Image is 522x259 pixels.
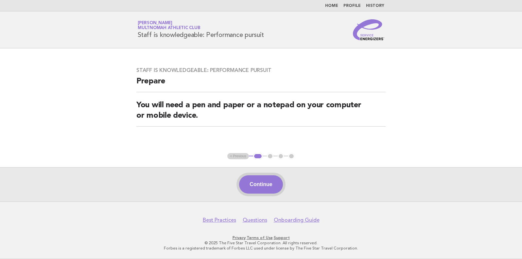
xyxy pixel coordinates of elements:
[61,240,461,246] p: © 2025 The Five Star Travel Corporation. All rights reserved.
[136,76,386,92] h2: Prepare
[136,67,386,74] h3: Staff is knowledgeable: Performance pursuit
[274,217,320,223] a: Onboarding Guide
[138,21,264,38] h1: Staff is knowledgeable: Performance pursuit
[138,21,200,30] a: [PERSON_NAME]Multnomah Athletic Club
[61,246,461,251] p: Forbes is a registered trademark of Forbes LLC used under license by The Five Star Travel Corpora...
[233,235,246,240] a: Privacy
[274,235,290,240] a: Support
[239,175,283,194] button: Continue
[61,235,461,240] p: · ·
[243,217,267,223] a: Questions
[138,26,200,30] span: Multnomah Athletic Club
[343,4,361,8] a: Profile
[353,19,384,40] img: Service Energizers
[136,100,386,127] h2: You will need a pen and paper or a notepad on your computer or mobile device.
[253,153,263,160] button: 1
[203,217,236,223] a: Best Practices
[366,4,384,8] a: History
[325,4,338,8] a: Home
[247,235,273,240] a: Terms of Use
